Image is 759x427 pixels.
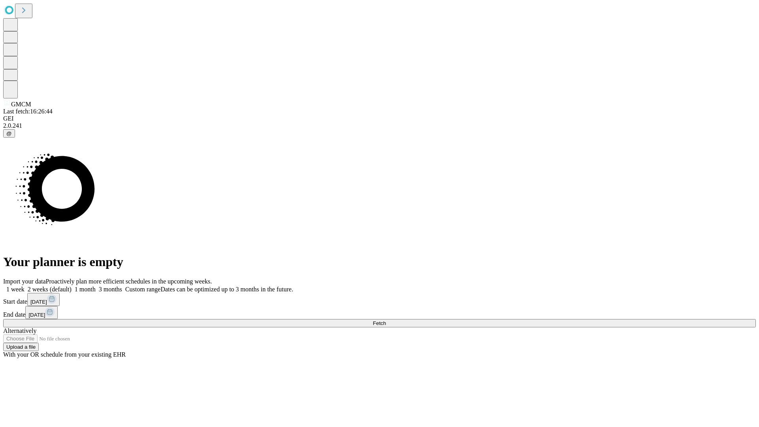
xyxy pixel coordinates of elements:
[3,293,756,306] div: Start date
[373,320,386,326] span: Fetch
[46,278,212,285] span: Proactively plan more efficient schedules in the upcoming weeks.
[6,130,12,136] span: @
[160,286,293,293] span: Dates can be optimized up to 3 months in the future.
[6,286,25,293] span: 1 week
[30,299,47,305] span: [DATE]
[3,327,36,334] span: Alternatively
[3,255,756,269] h1: Your planner is empty
[3,115,756,122] div: GEI
[3,108,53,115] span: Last fetch: 16:26:44
[3,278,46,285] span: Import your data
[3,306,756,319] div: End date
[11,101,31,108] span: GMCM
[125,286,160,293] span: Custom range
[28,312,45,318] span: [DATE]
[3,343,39,351] button: Upload a file
[28,286,72,293] span: 2 weeks (default)
[3,351,126,358] span: With your OR schedule from your existing EHR
[3,319,756,327] button: Fetch
[3,122,756,129] div: 2.0.241
[75,286,96,293] span: 1 month
[3,129,15,138] button: @
[99,286,122,293] span: 3 months
[27,293,60,306] button: [DATE]
[25,306,58,319] button: [DATE]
